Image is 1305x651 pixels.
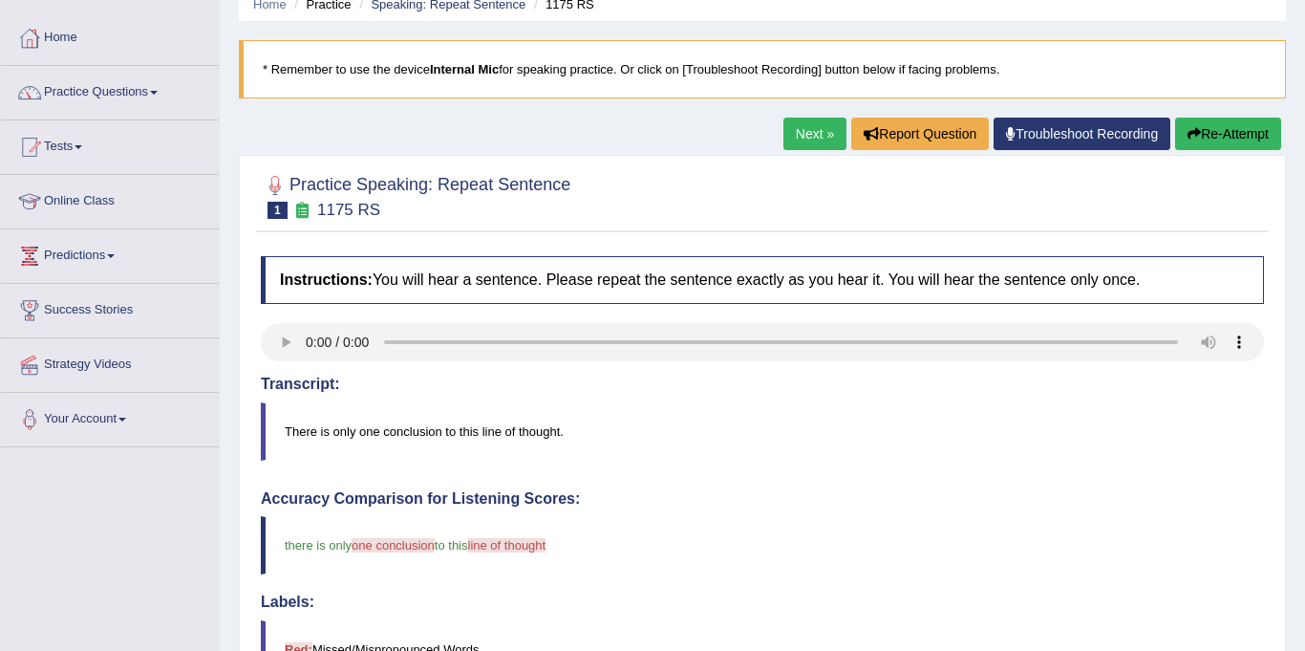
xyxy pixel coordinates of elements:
[261,402,1264,461] blockquote: There is only one conclusion to this line of thought.
[1,393,219,441] a: Your Account
[267,202,288,219] span: 1
[1175,118,1281,150] button: Re-Attempt
[1,284,219,332] a: Success Stories
[261,490,1264,508] h4: Accuracy Comparison for Listening Scores:
[352,538,435,553] span: one conclusion
[285,538,352,553] span: there is only
[261,171,570,219] h2: Practice Speaking: Repeat Sentence
[1,11,219,59] a: Home
[994,118,1170,150] a: Troubleshoot Recording
[1,338,219,386] a: Strategy Videos
[1,175,219,223] a: Online Class
[1,66,219,114] a: Practice Questions
[435,538,468,553] span: to this
[280,271,373,288] b: Instructions:
[1,120,219,168] a: Tests
[261,256,1264,304] h4: You will hear a sentence. Please repeat the sentence exactly as you hear it. You will hear the se...
[783,118,846,150] a: Next »
[261,594,1264,611] h4: Labels:
[292,202,312,220] small: Exam occurring question
[1,229,219,277] a: Predictions
[239,40,1286,98] blockquote: * Remember to use the device for speaking practice. Or click on [Troubleshoot Recording] button b...
[430,62,499,76] b: Internal Mic
[261,376,1264,393] h4: Transcript:
[468,538,546,553] span: line of thought
[317,201,380,219] small: 1175 RS
[851,118,989,150] button: Report Question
